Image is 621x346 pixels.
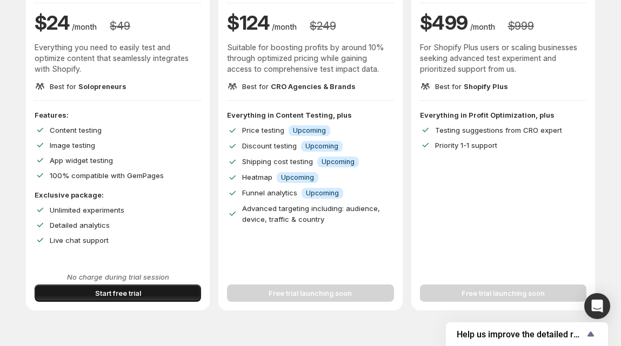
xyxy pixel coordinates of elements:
span: Content testing [50,126,102,134]
p: Everything in Content Testing, plus [227,110,393,120]
span: Testing suggestions from CRO expert [435,126,562,134]
h3: $ 49 [110,19,130,32]
span: Image testing [50,141,95,150]
span: Upcoming [305,142,338,151]
h1: $ 124 [227,10,270,36]
p: For Shopify Plus users or scaling businesses seeking advanced test experiment and prioritized sup... [420,42,586,74]
span: Advanced targeting including: audience, device, traffic & country [242,204,380,223]
p: /month [272,22,297,32]
div: Open Intercom Messenger [584,293,610,319]
span: Upcoming [322,158,355,166]
h1: $ 499 [420,10,468,36]
button: Show survey - Help us improve the detailed report for A/B campaigns [457,328,597,341]
p: /month [470,22,495,32]
span: Heatmap [242,173,272,181]
p: Exclusive package: [35,189,201,200]
p: Everything in Profit Optimization, plus [420,110,586,120]
h3: $ 999 [508,19,534,32]
span: Upcoming [281,173,314,182]
p: Suitable for boosting profits by around 10% through optimized pricing while gaining access to com... [227,42,393,74]
span: Shipping cost testing [242,157,313,166]
h1: $ 24 [35,10,70,36]
p: Best for [242,81,356,92]
p: /month [72,22,97,32]
span: Discount testing [242,141,297,150]
span: Upcoming [306,189,339,198]
button: Start free trial [35,284,201,302]
span: App widget testing [50,156,113,165]
span: Solopreneurs [78,82,126,91]
span: Live chat support [50,236,109,245]
p: Everything you need to easily test and optimize content that seamlessly integrates with Shopify. [35,42,201,74]
p: Best for [435,81,508,92]
span: Shopify Plus [464,82,508,91]
span: Start free trial [95,288,141,298]
span: CRO Agencies & Brands [271,82,356,91]
span: Help us improve the detailed report for A/B campaigns [457,329,584,340]
span: Price testing [242,126,284,134]
span: 100% compatible with GemPages [50,171,164,180]
h3: $ 249 [310,19,336,32]
span: Detailed analytics [50,221,110,229]
p: No charge during trial session [35,272,201,282]
span: Priority 1-1 support [435,141,497,150]
span: Upcoming [293,126,326,135]
p: Features: [35,110,201,120]
p: Best for [50,81,126,92]
span: Funnel analytics [242,188,297,197]
span: Unlimited experiments [50,206,124,214]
